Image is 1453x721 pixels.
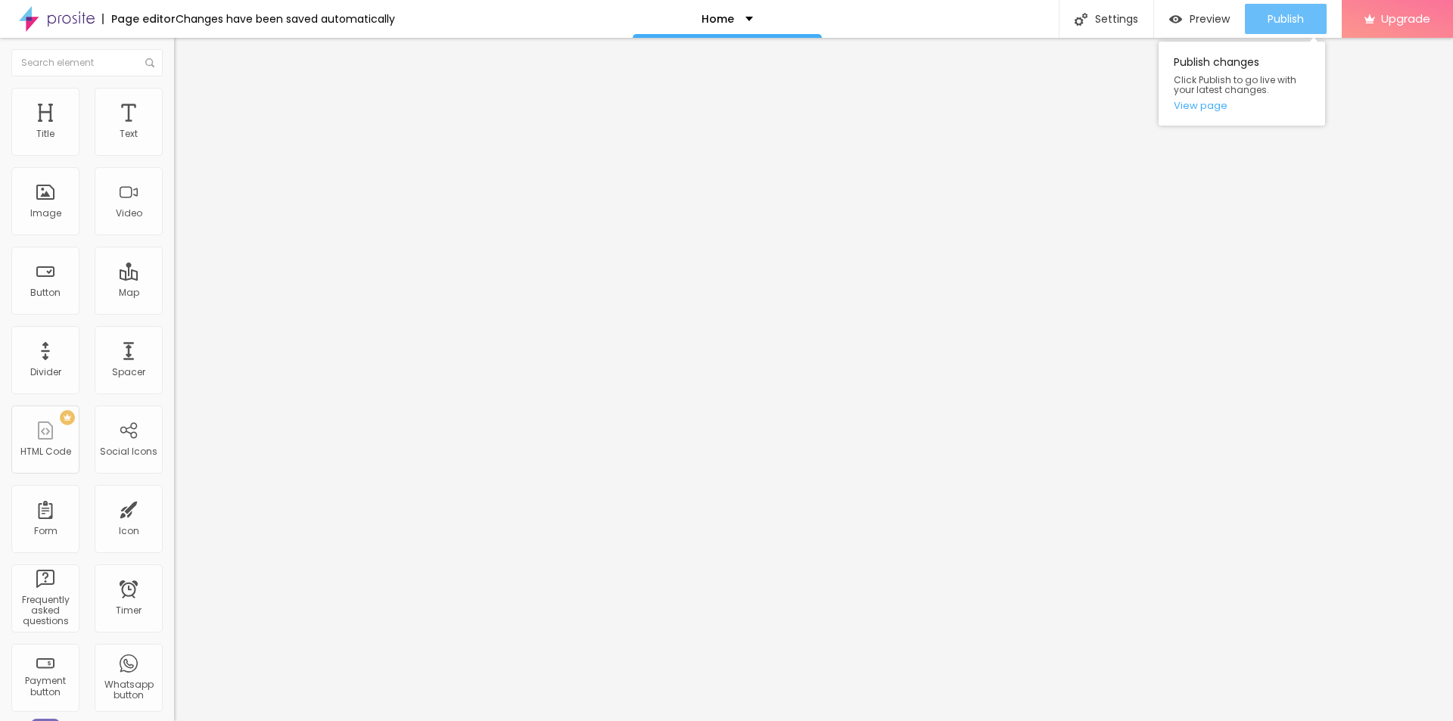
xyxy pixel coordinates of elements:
[1159,42,1325,126] div: Publish changes
[1190,13,1230,25] span: Preview
[1245,4,1327,34] button: Publish
[30,287,61,298] div: Button
[116,208,142,219] div: Video
[145,58,154,67] img: Icone
[1381,12,1430,25] span: Upgrade
[1169,13,1182,26] img: view-1.svg
[112,367,145,378] div: Spacer
[174,38,1453,721] iframe: Editor
[30,367,61,378] div: Divider
[1154,4,1245,34] button: Preview
[100,446,157,457] div: Social Icons
[1268,13,1304,25] span: Publish
[30,208,61,219] div: Image
[1075,13,1087,26] img: Icone
[15,595,75,627] div: Frequently asked questions
[120,129,138,139] div: Text
[116,605,142,616] div: Timer
[1174,101,1310,110] a: View page
[15,676,75,698] div: Payment button
[11,49,163,76] input: Search element
[119,526,139,536] div: Icon
[702,14,734,24] p: Home
[119,287,139,298] div: Map
[98,679,158,701] div: Whatsapp button
[20,446,71,457] div: HTML Code
[176,14,395,24] div: Changes have been saved automatically
[34,526,58,536] div: Form
[36,129,54,139] div: Title
[1174,75,1310,95] span: Click Publish to go live with your latest changes.
[102,14,176,24] div: Page editor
